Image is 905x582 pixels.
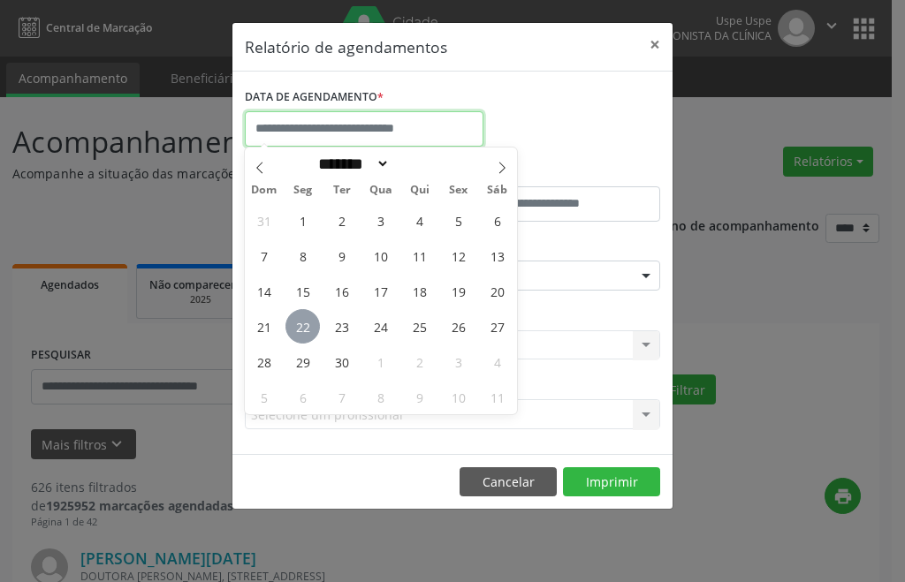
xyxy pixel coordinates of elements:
span: Outubro 7, 2025 [324,380,359,414]
button: Cancelar [460,467,557,497]
span: Setembro 9, 2025 [324,238,359,273]
span: Setembro 23, 2025 [324,309,359,344]
span: Setembro 20, 2025 [480,274,514,308]
span: Setembro 7, 2025 [247,238,281,273]
span: Setembro 19, 2025 [441,274,475,308]
span: Sex [439,185,478,196]
span: Setembro 3, 2025 [363,203,398,238]
span: Outubro 8, 2025 [363,380,398,414]
span: Outubro 3, 2025 [441,344,475,379]
span: Outubro 9, 2025 [402,380,437,414]
span: Qua [361,185,400,196]
span: Outubro 11, 2025 [480,380,514,414]
span: Ter [323,185,361,196]
span: Setembro 28, 2025 [247,344,281,379]
span: Setembro 5, 2025 [441,203,475,238]
span: Outubro 5, 2025 [247,380,281,414]
button: Imprimir [563,467,660,497]
input: Year [390,155,448,173]
span: Outubro 4, 2025 [480,344,514,379]
h5: Relatório de agendamentos [245,35,447,58]
span: Setembro 1, 2025 [285,203,320,238]
span: Setembro 17, 2025 [363,274,398,308]
span: Setembro 8, 2025 [285,238,320,273]
span: Setembro 30, 2025 [324,344,359,379]
span: Setembro 6, 2025 [480,203,514,238]
label: ATÉ [457,159,660,186]
span: Setembro 2, 2025 [324,203,359,238]
span: Outubro 2, 2025 [402,344,437,379]
span: Setembro 11, 2025 [402,238,437,273]
span: Setembro 10, 2025 [363,238,398,273]
span: Setembro 24, 2025 [363,309,398,344]
span: Setembro 14, 2025 [247,274,281,308]
span: Setembro 12, 2025 [441,238,475,273]
label: DATA DE AGENDAMENTO [245,84,384,111]
span: Setembro 25, 2025 [402,309,437,344]
select: Month [313,155,391,173]
span: Setembro 16, 2025 [324,274,359,308]
span: Setembro 26, 2025 [441,309,475,344]
span: Dom [245,185,284,196]
span: Outubro 1, 2025 [363,344,398,379]
span: Setembro 15, 2025 [285,274,320,308]
span: Seg [284,185,323,196]
span: Outubro 10, 2025 [441,380,475,414]
span: Setembro 4, 2025 [402,203,437,238]
span: Setembro 21, 2025 [247,309,281,344]
span: Sáb [478,185,517,196]
span: Setembro 13, 2025 [480,238,514,273]
span: Setembro 22, 2025 [285,309,320,344]
span: Agosto 31, 2025 [247,203,281,238]
span: Setembro 27, 2025 [480,309,514,344]
span: Outubro 6, 2025 [285,380,320,414]
span: Setembro 29, 2025 [285,344,320,379]
span: Setembro 18, 2025 [402,274,437,308]
span: Qui [400,185,439,196]
button: Close [637,23,673,66]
